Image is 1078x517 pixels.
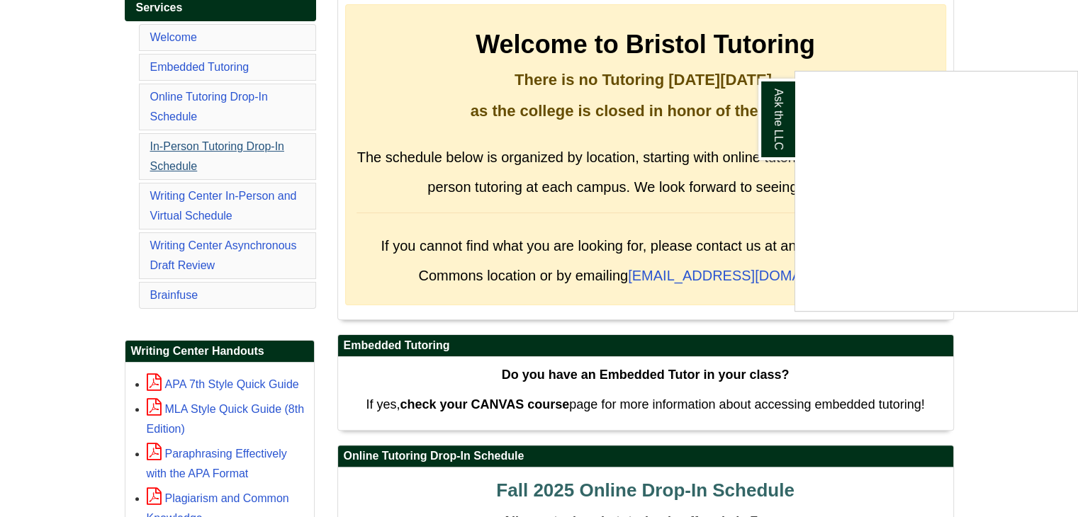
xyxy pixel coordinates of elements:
[795,71,1078,312] div: Ask the LLC
[150,140,284,172] a: In-Person Tutoring Drop-In Schedule
[400,397,569,411] strong: check your CANVAS course
[795,72,1077,311] iframe: Chat Widget
[147,448,287,479] a: Paraphrasing Effectively with the APA Format
[758,79,795,160] a: Ask the LLC
[502,368,790,382] strong: Do you have an Embedded Tutor in your class?
[357,149,934,195] span: The schedule below is organized by location, starting with online tutoring and followed by in-per...
[150,91,268,123] a: Online Tutoring Drop-In Schedule
[471,102,820,120] strong: as the college is closed in honor of the holiday.
[147,403,305,435] a: MLA Style Quick Guide (8th Edition)
[125,341,314,363] h2: Writing Center Handouts
[150,239,297,271] a: Writing Center Asynchronous Draft Review
[628,268,868,283] a: [EMAIL_ADDRESS][DOMAIN_NAME]
[381,238,909,283] span: If you cannot find what you are looking for, please contact us at any Library Learning Commons lo...
[338,445,953,467] h2: Online Tutoring Drop-In Schedule
[338,335,953,357] h2: Embedded Tutoring
[515,71,776,89] strong: There is no Tutoring [DATE][DATE],
[366,397,924,411] span: If yes, page for more information about accessing embedded tutoring!
[150,31,197,43] a: Welcome
[150,190,297,222] a: Writing Center In-Person and Virtual Schedule
[147,378,299,390] a: APA 7th Style Quick Guide
[150,61,249,73] a: Embedded Tutoring
[476,30,815,59] strong: Welcome to Bristol Tutoring
[496,479,794,501] span: Fall 2025 Online Drop-In Schedule
[150,289,198,301] a: Brainfuse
